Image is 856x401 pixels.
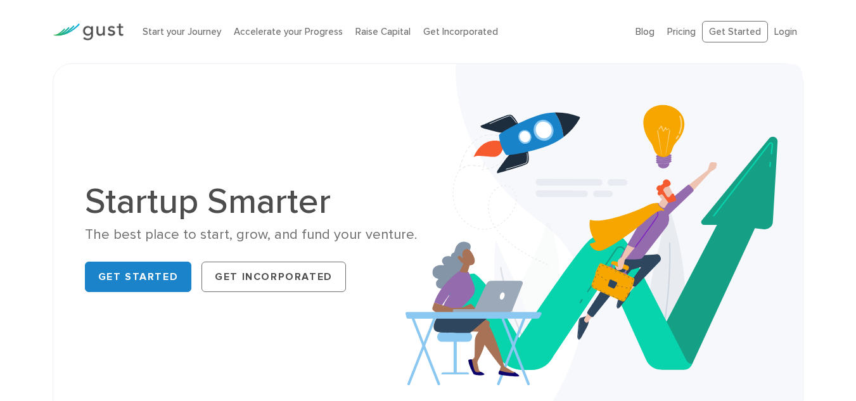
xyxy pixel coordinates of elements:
[85,184,419,219] h1: Startup Smarter
[636,26,655,37] a: Blog
[53,23,124,41] img: Gust Logo
[234,26,343,37] a: Accelerate your Progress
[423,26,498,37] a: Get Incorporated
[667,26,696,37] a: Pricing
[85,262,192,292] a: Get Started
[143,26,221,37] a: Start your Journey
[774,26,797,37] a: Login
[201,262,346,292] a: Get Incorporated
[355,26,411,37] a: Raise Capital
[85,226,419,244] div: The best place to start, grow, and fund your venture.
[702,21,768,43] a: Get Started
